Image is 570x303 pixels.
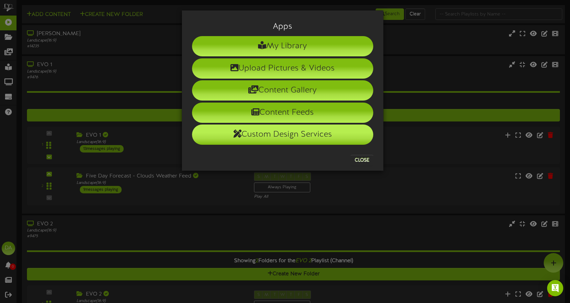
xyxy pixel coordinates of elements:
li: Custom Design Services [192,125,373,145]
li: Content Feeds [192,103,373,123]
div: Open Intercom Messenger [547,280,563,296]
li: My Library [192,36,373,56]
li: Upload Pictures & Videos [192,58,373,79]
li: Content Gallery [192,80,373,101]
button: Close [351,155,373,166]
h3: Apps [192,22,373,31]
